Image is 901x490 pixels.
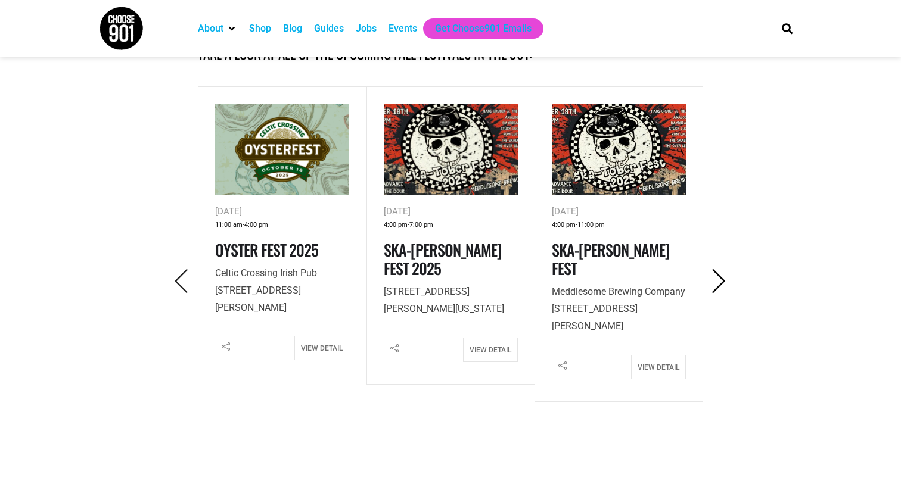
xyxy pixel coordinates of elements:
div: - [215,219,349,232]
p: [STREET_ADDRESS][PERSON_NAME] [552,283,686,335]
span: 7:00 pm [409,219,433,232]
div: Search [778,18,797,38]
a: Events [389,21,417,36]
a: View Detail [294,336,349,360]
i: Share [384,338,405,359]
a: About [198,21,223,36]
a: Ska-[PERSON_NAME] Fest [552,238,669,280]
span: Meddlesome Brewing Company [552,286,685,297]
button: Next [703,267,735,296]
i: Next [707,269,731,294]
span: [DATE] [215,206,242,217]
a: View Detail [631,355,686,379]
a: Blog [283,21,302,36]
span: 11:00 am [215,219,243,232]
nav: Main nav [192,18,762,39]
a: Jobs [356,21,377,36]
button: Previous [165,267,198,296]
i: Previous [169,269,194,294]
a: Shop [249,21,271,36]
i: Share [215,336,237,357]
i: Share [552,355,573,376]
span: [DATE] [552,206,579,217]
span: 4:00 pm [384,219,408,232]
div: - [384,219,518,232]
span: 11:00 pm [577,219,605,232]
div: - [552,219,686,232]
span: 4:00 pm [244,219,268,232]
a: Guides [314,21,344,36]
a: Oyster Fest 2025 [215,238,318,261]
span: [DATE] [384,206,411,217]
span: [STREET_ADDRESS][PERSON_NAME][US_STATE] [384,286,504,314]
span: 4:00 pm [552,219,576,232]
span: Celtic Crossing Irish Pub [215,267,317,279]
a: View Detail [463,338,518,362]
div: About [192,18,243,39]
a: Ska-[PERSON_NAME] Fest 2025 [384,238,501,280]
a: Get Choose901 Emails [435,21,532,36]
p: [STREET_ADDRESS][PERSON_NAME] [215,265,349,316]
